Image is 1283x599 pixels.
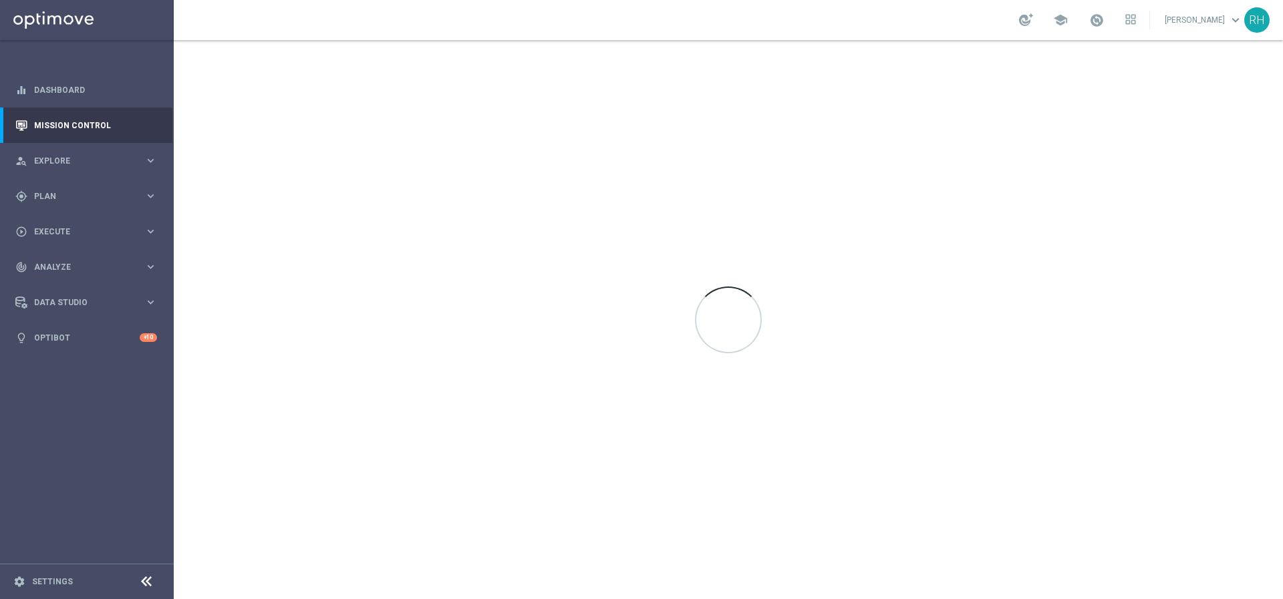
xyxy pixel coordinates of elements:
[15,155,144,167] div: Explore
[15,156,158,166] button: person_search Explore keyboard_arrow_right
[15,155,27,167] i: person_search
[34,192,144,200] span: Plan
[15,297,158,308] button: Data Studio keyboard_arrow_right
[15,261,27,273] i: track_changes
[140,333,157,342] div: +10
[15,120,158,131] button: Mission Control
[15,72,157,108] div: Dashboard
[32,578,73,586] a: Settings
[15,332,27,344] i: lightbulb
[15,190,144,202] div: Plan
[34,157,144,165] span: Explore
[15,190,27,202] i: gps_fixed
[144,225,157,238] i: keyboard_arrow_right
[144,260,157,273] i: keyboard_arrow_right
[15,320,157,355] div: Optibot
[144,296,157,309] i: keyboard_arrow_right
[15,296,144,309] div: Data Studio
[15,191,158,202] button: gps_fixed Plan keyboard_arrow_right
[15,85,158,95] button: equalizer Dashboard
[1228,13,1243,27] span: keyboard_arrow_down
[144,190,157,202] i: keyboard_arrow_right
[1163,10,1244,30] a: [PERSON_NAME]keyboard_arrow_down
[1053,13,1068,27] span: school
[15,261,144,273] div: Analyze
[34,320,140,355] a: Optibot
[34,108,157,143] a: Mission Control
[15,262,158,272] button: track_changes Analyze keyboard_arrow_right
[34,72,157,108] a: Dashboard
[34,298,144,307] span: Data Studio
[34,228,144,236] span: Execute
[13,576,25,588] i: settings
[15,333,158,343] button: lightbulb Optibot +10
[15,84,27,96] i: equalizer
[15,226,27,238] i: play_circle_outline
[15,108,157,143] div: Mission Control
[15,226,158,237] button: play_circle_outline Execute keyboard_arrow_right
[1244,7,1270,33] div: RH
[15,226,144,238] div: Execute
[144,154,157,167] i: keyboard_arrow_right
[34,263,144,271] span: Analyze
